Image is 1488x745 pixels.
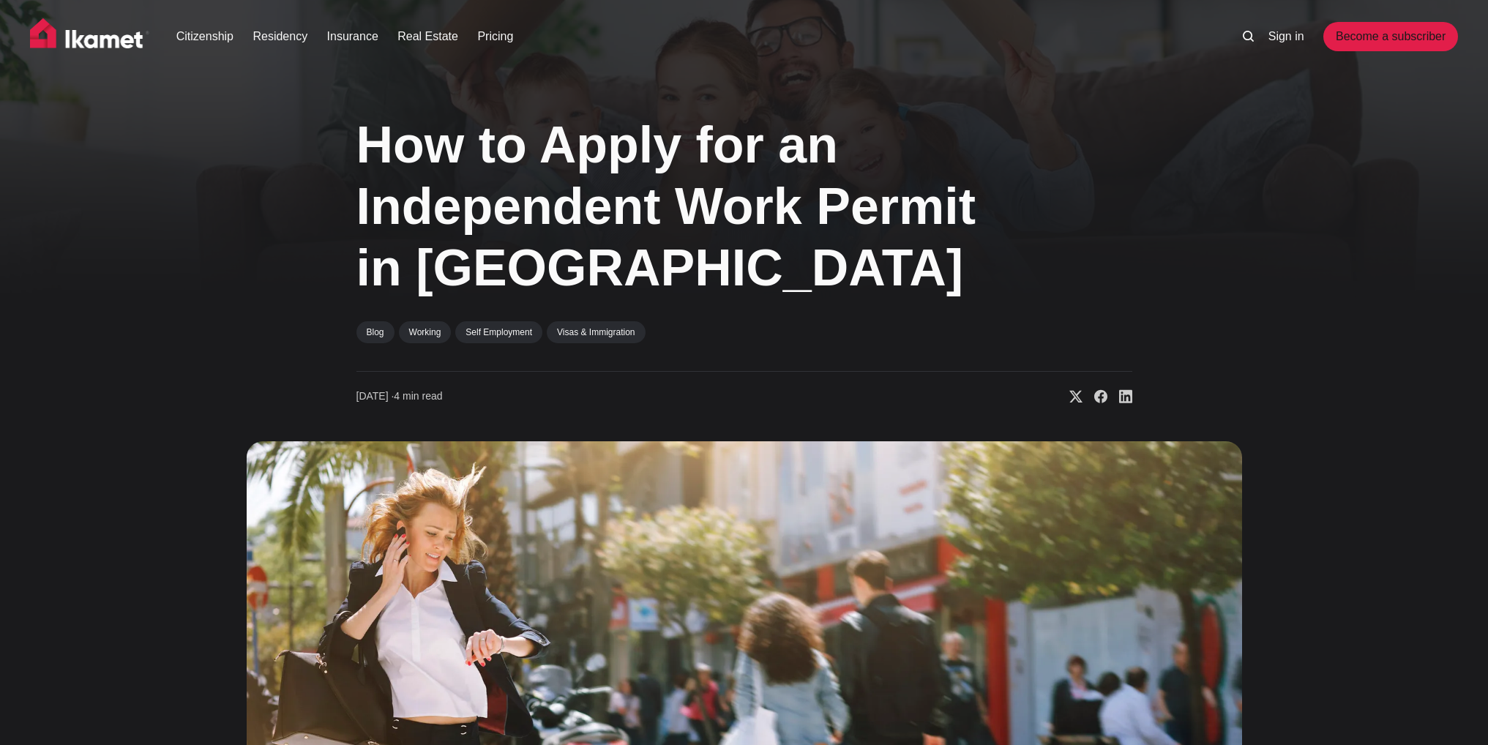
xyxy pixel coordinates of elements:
[327,28,378,45] a: Insurance
[1107,389,1132,404] a: Share on Linkedin
[356,390,395,402] span: [DATE] ∙
[399,321,452,343] a: Working
[356,389,443,404] time: 4 min read
[477,28,513,45] a: Pricing
[1268,28,1304,45] a: Sign in
[397,28,458,45] a: Real Estate
[176,28,233,45] a: Citizenship
[356,114,986,299] h1: How to Apply for an Independent Work Permit in [GEOGRAPHIC_DATA]
[356,321,395,343] a: Blog
[1083,389,1107,404] a: Share on Facebook
[455,321,542,343] a: Self Employment
[1323,22,1458,51] a: Become a subscriber
[30,18,150,55] img: Ikamet home
[547,321,645,343] a: Visas & Immigration
[253,28,307,45] a: Residency
[1058,389,1083,404] a: Share on X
